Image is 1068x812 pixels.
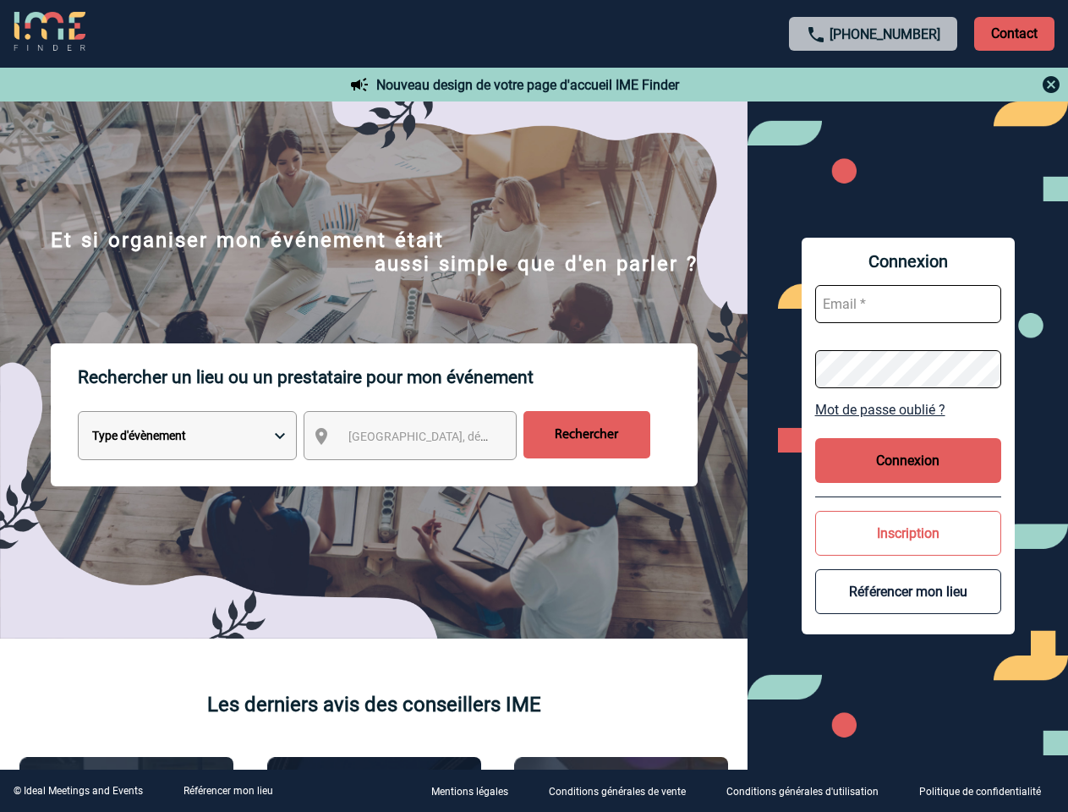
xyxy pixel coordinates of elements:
[523,411,650,458] input: Rechercher
[906,783,1068,799] a: Politique de confidentialité
[830,26,940,42] a: [PHONE_NUMBER]
[919,787,1041,798] p: Politique de confidentialité
[418,783,535,799] a: Mentions légales
[535,783,713,799] a: Conditions générales de vente
[815,402,1001,418] a: Mot de passe oublié ?
[815,569,1001,614] button: Référencer mon lieu
[348,430,583,443] span: [GEOGRAPHIC_DATA], département, région...
[713,783,906,799] a: Conditions générales d'utilisation
[14,785,143,797] div: © Ideal Meetings and Events
[431,787,508,798] p: Mentions légales
[815,438,1001,483] button: Connexion
[726,787,879,798] p: Conditions générales d'utilisation
[974,17,1054,51] p: Contact
[815,511,1001,556] button: Inscription
[806,25,826,45] img: call-24-px.png
[549,787,686,798] p: Conditions générales de vente
[183,785,273,797] a: Référencer mon lieu
[815,285,1001,323] input: Email *
[78,343,698,411] p: Rechercher un lieu ou un prestataire pour mon événement
[815,251,1001,272] span: Connexion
